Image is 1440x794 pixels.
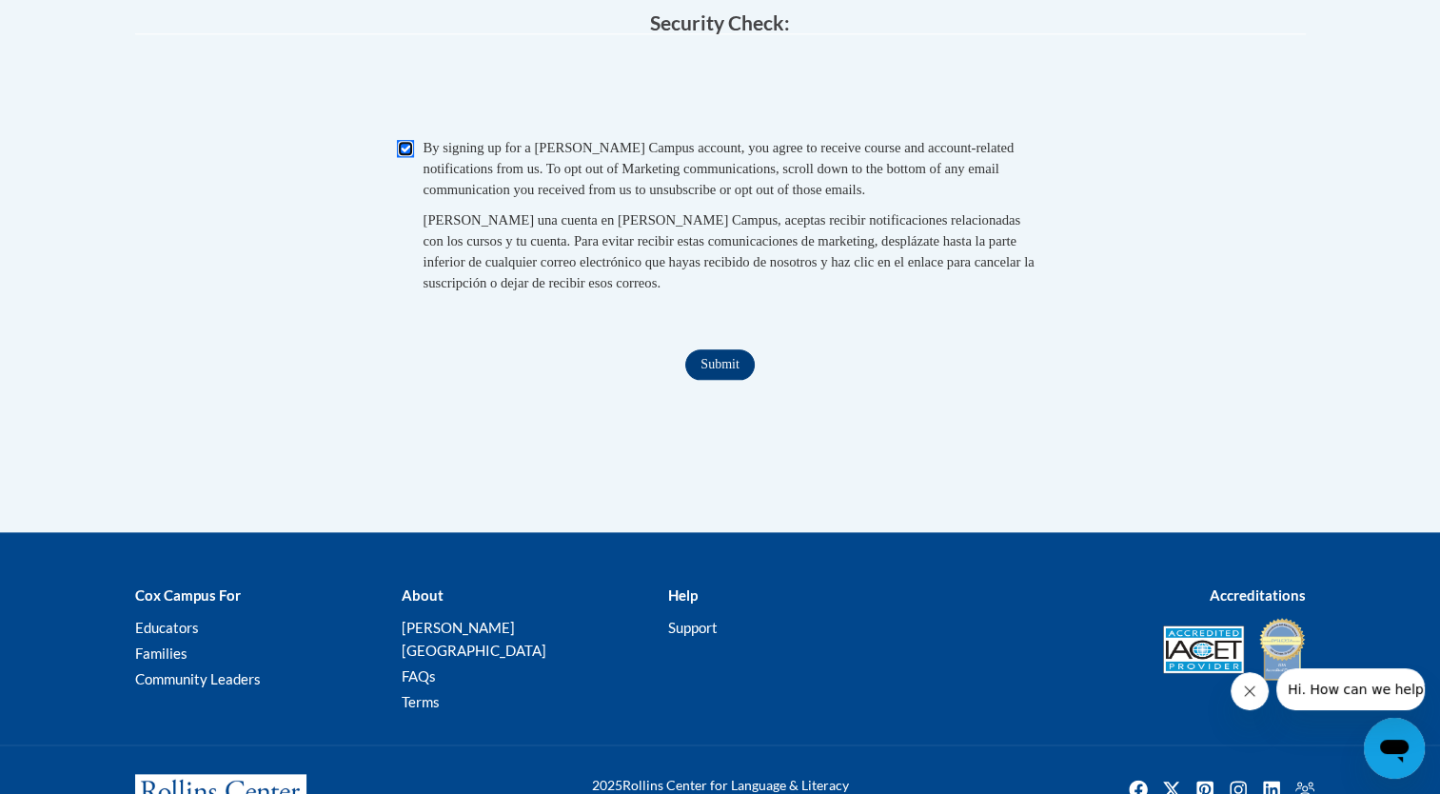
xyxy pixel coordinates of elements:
[667,586,697,604] b: Help
[401,693,439,710] a: Terms
[1210,586,1306,604] b: Accreditations
[1231,672,1269,710] iframe: Close message
[1364,718,1425,779] iframe: Button to launch messaging window
[135,645,187,662] a: Families
[592,777,622,793] span: 2025
[685,349,754,380] input: Submit
[401,667,435,685] a: FAQs
[135,670,261,687] a: Community Leaders
[1163,625,1244,673] img: Accredited IACET® Provider
[576,53,865,128] iframe: reCAPTCHA
[424,140,1015,197] span: By signing up for a [PERSON_NAME] Campus account, you agree to receive course and account-related...
[1258,616,1306,683] img: IDA® Accredited
[135,586,241,604] b: Cox Campus For
[135,619,199,636] a: Educators
[11,13,154,29] span: Hi. How can we help?
[1276,668,1425,710] iframe: Message from company
[401,586,443,604] b: About
[650,10,790,34] span: Security Check:
[424,212,1035,290] span: [PERSON_NAME] una cuenta en [PERSON_NAME] Campus, aceptas recibir notificaciones relacionadas con...
[667,619,717,636] a: Support
[401,619,545,659] a: [PERSON_NAME][GEOGRAPHIC_DATA]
